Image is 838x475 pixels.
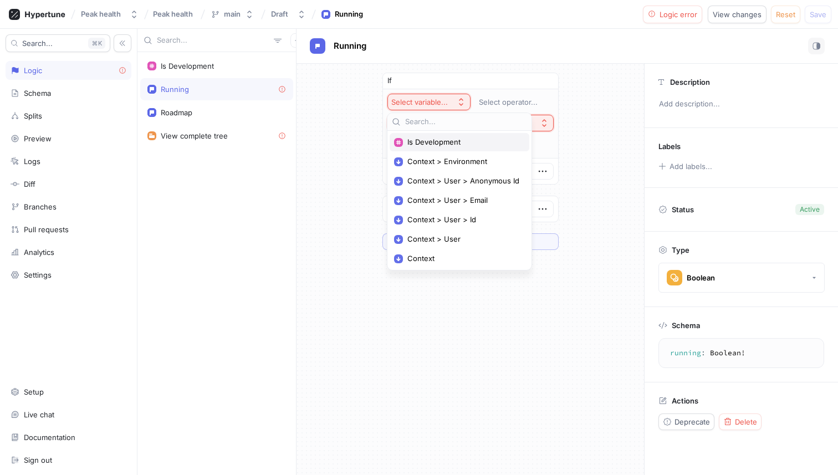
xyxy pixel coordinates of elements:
[24,225,69,234] div: Pull requests
[474,94,554,110] button: Select operator...
[24,111,42,120] div: Splits
[672,202,694,217] p: Status
[161,62,214,70] div: Is Development
[161,85,189,94] div: Running
[672,246,689,254] p: Type
[224,9,241,19] div: main
[810,11,826,18] span: Save
[334,42,366,50] span: Running
[407,157,519,166] span: Context > Environment
[24,433,75,442] div: Documentation
[672,321,700,330] p: Schema
[24,180,35,188] div: Diff
[719,413,762,430] button: Delete
[24,456,52,464] div: Sign out
[88,38,105,49] div: K
[387,94,471,110] button: Select variable...
[391,98,448,107] div: Select variable...
[660,11,697,18] span: Logic error
[713,11,762,18] span: View changes
[24,410,54,419] div: Live chat
[687,273,715,283] div: Boolean
[387,75,392,86] p: If
[24,89,51,98] div: Schema
[335,9,363,20] div: Running
[407,196,519,205] span: Context > User > Email
[735,418,757,425] span: Delete
[658,263,825,293] button: Boolean
[206,5,258,23] button: main
[407,137,519,147] span: Is Development
[407,254,519,263] span: Context
[161,131,228,140] div: View complete tree
[267,5,310,23] button: Draft
[24,387,44,396] div: Setup
[24,248,54,257] div: Analytics
[675,418,710,425] span: Deprecate
[663,343,819,363] textarea: running: Boolean!
[800,205,820,214] div: Active
[76,5,143,23] button: Peak health
[658,142,681,151] p: Labels
[771,6,800,23] button: Reset
[24,66,42,75] div: Logic
[405,116,527,127] input: Search...
[22,40,53,47] span: Search...
[161,108,192,117] div: Roadmap
[407,176,519,186] span: Context > User > Anonymous Id
[654,95,829,114] p: Add description...
[670,78,710,86] p: Description
[708,6,767,23] button: View changes
[157,35,269,46] input: Search...
[658,413,714,430] button: Deprecate
[776,11,795,18] span: Reset
[672,396,698,405] p: Actions
[24,157,40,166] div: Logs
[6,428,131,447] a: Documentation
[153,10,193,18] span: Peak health
[24,134,52,143] div: Preview
[24,270,52,279] div: Settings
[479,98,538,107] div: Select operator...
[643,6,703,23] button: Logic error
[805,6,831,23] button: Save
[407,215,519,224] span: Context > User > Id
[24,202,57,211] div: Branches
[6,34,110,52] button: Search...K
[81,9,121,19] div: Peak health
[271,9,288,19] div: Draft
[407,234,519,244] span: Context > User
[655,159,716,173] button: Add labels...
